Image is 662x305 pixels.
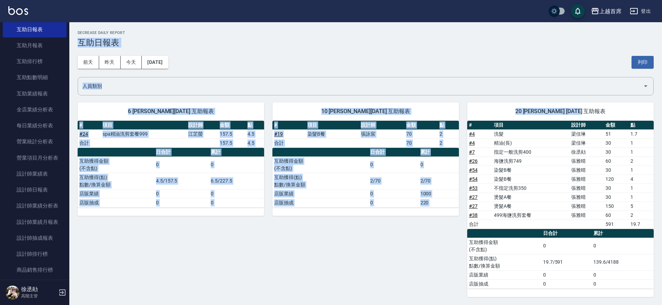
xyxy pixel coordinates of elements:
td: 150 [604,202,629,211]
a: 互助業績報表 [3,86,67,102]
th: 日合計 [154,148,209,157]
a: #7 [469,149,475,155]
td: 互助獲得金額 (不含點) [467,238,541,254]
a: 設計師業績分析表 [3,198,67,214]
td: 互助獲得(點) 點數/換算金額 [78,173,154,189]
a: #27 [469,203,478,209]
td: 梁佳琳 [569,138,604,147]
td: 0 [154,156,209,173]
th: 設計師 [186,121,218,130]
a: 互助日報表 [3,22,67,37]
th: 累計 [592,229,654,238]
button: 登出 [627,5,654,18]
h3: 互助日報表 [78,38,654,48]
td: 0 [592,270,654,279]
td: 1 [629,184,654,193]
a: 營業統計分析表 [3,134,67,150]
td: 2 [629,156,654,166]
button: [DATE] [142,56,168,69]
td: 1 [629,147,654,156]
td: 70 [404,129,438,138]
a: #24 [79,131,88,137]
td: 4.5 [246,129,264,138]
input: 人員名稱 [81,80,640,92]
button: 上越首席 [588,4,624,18]
a: #27 [469,194,478,200]
a: #38 [469,212,478,218]
a: #54 [469,167,478,173]
th: # [78,121,101,130]
td: 張雅晴 [569,211,604,220]
a: 設計師抽成報表 [3,230,67,246]
td: 30 [604,138,629,147]
td: 591 [604,220,629,229]
td: 0 [368,189,418,198]
a: #26 [469,158,478,164]
td: 2 [438,138,459,147]
td: 不指定洗剪350 [492,184,569,193]
td: spa精油洗剪套餐999 [101,129,186,138]
td: 江芷螢 [186,129,218,138]
a: #53 [469,185,478,191]
th: 項目 [492,121,569,130]
table: a dense table [78,148,264,207]
td: 2/70 [368,173,418,189]
td: 139.6/4188 [592,254,654,270]
td: 0 [541,270,592,279]
span: 20 [PERSON_NAME] [DATE] 互助報表 [476,108,645,115]
td: 梁佳琳 [569,129,604,138]
th: 累計 [209,148,264,157]
a: #4 [469,140,475,146]
span: 6 [PERSON_NAME][DATE] 互助報表 [86,108,256,115]
td: 1 [629,166,654,175]
td: 徐丞勛 [569,147,604,156]
td: 店販抽成 [272,198,368,207]
td: 30 [604,184,629,193]
td: 6.5/227.5 [209,173,264,189]
td: 1.7 [629,129,654,138]
td: 精油(長) [492,138,569,147]
a: 設計師排行榜 [3,246,67,262]
td: 合計 [272,138,306,147]
td: 1 [629,193,654,202]
td: 張雅晴 [569,156,604,166]
td: 70 [404,138,438,147]
th: 金額 [404,121,438,130]
td: 互助獲得金額 (不含點) [272,156,368,173]
td: 染髮B餐 [492,166,569,175]
table: a dense table [272,121,459,148]
td: 499海鹽洗剪套餐 [492,211,569,220]
td: 合計 [467,220,492,229]
a: 互助點數明細 [3,69,67,85]
td: 張雅晴 [569,175,604,184]
th: 項目 [101,121,186,130]
td: 0 [541,279,592,288]
th: 累計 [419,148,459,157]
td: 30 [604,147,629,156]
table: a dense table [467,121,654,229]
td: 海鹽洗剪749 [492,156,569,166]
th: 設計師 [359,121,404,130]
td: 燙髮A餐 [492,202,569,211]
td: 19.7/591 [541,254,592,270]
a: 商品銷售排行榜 [3,262,67,278]
td: 0 [419,156,459,173]
td: 19.7 [629,220,654,229]
a: 設計師業績表 [3,166,67,182]
span: 10 [PERSON_NAME][DATE] 互助報表 [281,108,451,115]
td: 157.5 [218,138,246,147]
a: 營業項目月分析表 [3,150,67,166]
td: 220 [419,198,459,207]
td: 1000 [419,189,459,198]
a: #4 [469,131,475,137]
td: 4.5/157.5 [154,173,209,189]
td: 互助獲得(點) 點數/換算金額 [467,254,541,270]
td: 染髮B餐 [306,129,359,138]
a: 設計師日報表 [3,182,67,198]
img: Person [6,286,19,299]
td: 0 [592,238,654,254]
td: 張詠宸 [359,129,404,138]
table: a dense table [78,121,264,148]
td: 0 [209,189,264,198]
th: 設計師 [569,121,604,130]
